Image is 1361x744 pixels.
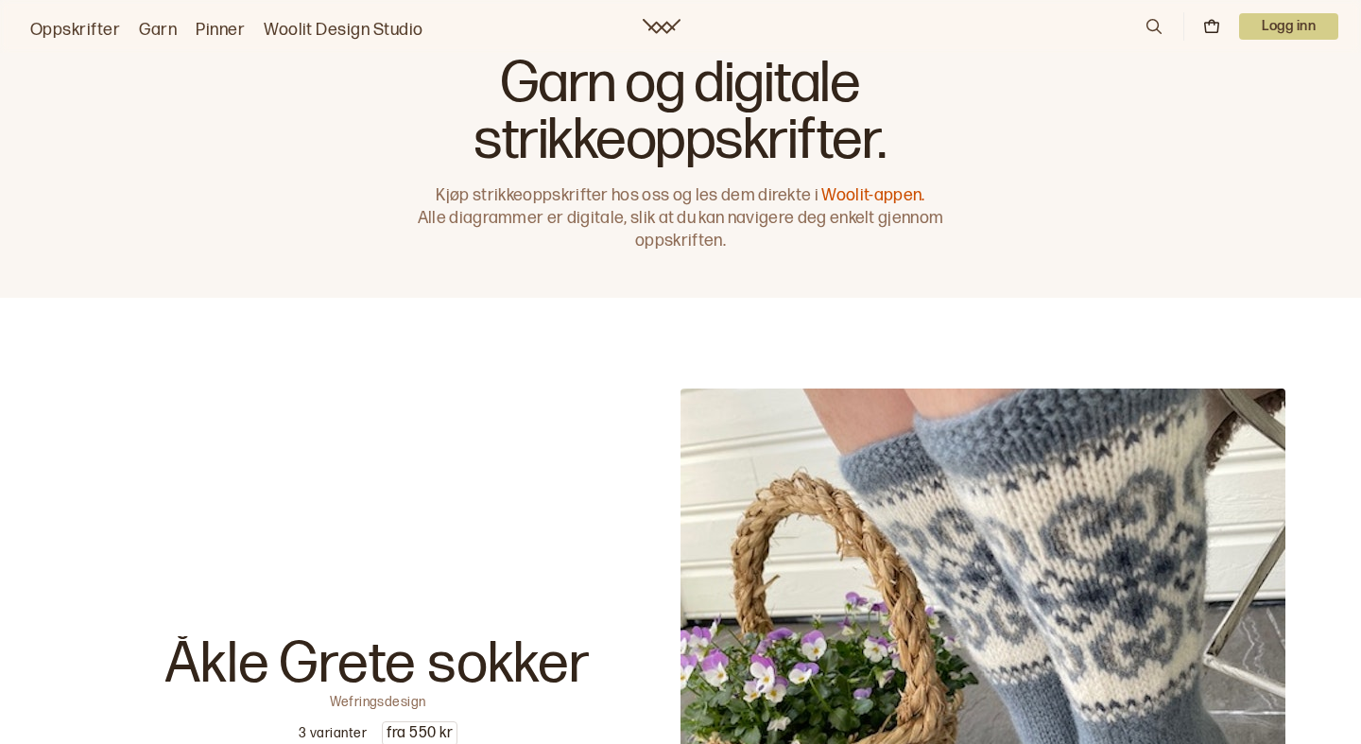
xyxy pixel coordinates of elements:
a: Woolit-appen. [821,185,924,205]
a: Garn [139,17,177,43]
a: Woolit [643,19,680,34]
button: User dropdown [1239,13,1338,40]
p: Wefringsdesign [330,693,426,706]
p: 3 varianter [299,724,367,743]
a: Oppskrifter [30,17,120,43]
p: Logg inn [1239,13,1338,40]
p: Åkle Grete sokker [165,636,591,693]
h1: Garn og digitale strikkeoppskrifter. [408,56,953,169]
p: Kjøp strikkeoppskrifter hos oss og les dem direkte i Alle diagrammer er digitale, slik at du kan ... [408,184,953,252]
a: Pinner [196,17,245,43]
a: Woolit Design Studio [264,17,423,43]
